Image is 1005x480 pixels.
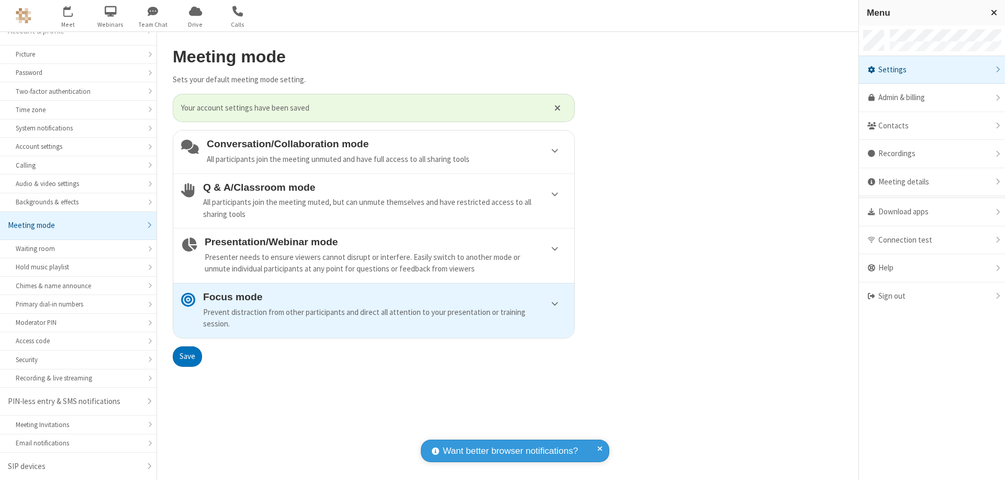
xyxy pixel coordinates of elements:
div: Hold music playlist [16,262,141,272]
div: All participants join the meeting muted, but can unmute themselves and have restricted access to ... [203,197,566,220]
h4: Q & A/Classroom mode [203,182,566,193]
h2: Meeting mode [173,48,575,66]
button: Close alert [549,100,566,116]
span: Your account settings have been saved [181,102,541,114]
div: Password [16,68,141,78]
div: Connection test [859,226,1005,255]
div: Security [16,355,141,365]
div: Backgrounds & effects [16,197,141,207]
div: Settings [859,56,1005,84]
div: Audio & video settings [16,179,141,189]
button: Save [173,346,202,367]
span: Calls [218,20,258,29]
div: Recordings [859,140,1005,168]
h4: Focus mode [203,291,566,302]
a: Admin & billing [859,84,1005,112]
div: Meeting Invitations [16,420,141,430]
div: Access code [16,336,141,346]
div: Waiting room [16,244,141,254]
div: Email notifications [16,438,141,448]
img: QA Selenium DO NOT DELETE OR CHANGE [16,8,31,24]
div: All participants join the meeting unmuted and have full access to all sharing tools [207,154,566,166]
span: Drive [176,20,215,29]
div: Meeting details [859,168,1005,197]
div: Presenter needs to ensure viewers cannot disrupt or interfere. Easily switch to another mode or u... [205,252,566,275]
div: Time zone [16,105,141,115]
span: Webinars [91,20,130,29]
p: Sets your default meeting mode setting. [173,74,575,86]
span: Team Chat [133,20,173,29]
div: 2 [71,6,77,14]
div: Download apps [859,198,1005,226]
div: Sign out [859,282,1005,310]
div: Moderator PIN [16,318,141,328]
div: Picture [16,49,141,59]
div: SIP devices [8,461,141,473]
div: Recording & live streaming [16,373,141,383]
div: Meeting mode [8,220,141,232]
div: Contacts [859,112,1005,140]
div: Prevent distraction from other participants and direct all attention to your presentation or trai... [203,307,566,330]
span: Meet [49,20,88,29]
div: System notifications [16,123,141,133]
span: Want better browser notifications? [443,444,578,458]
div: Chimes & name announce [16,281,141,291]
h4: Presentation/Webinar mode [205,236,566,247]
div: Two-factor authentication [16,86,141,96]
div: Calling [16,160,141,170]
h3: Menu [867,8,981,18]
div: Account settings [16,141,141,151]
div: Primary dial-in numbers [16,299,141,309]
div: Help [859,254,1005,282]
h4: Conversation/Collaboration mode [207,138,566,149]
div: PIN-less entry & SMS notifications [8,396,141,408]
